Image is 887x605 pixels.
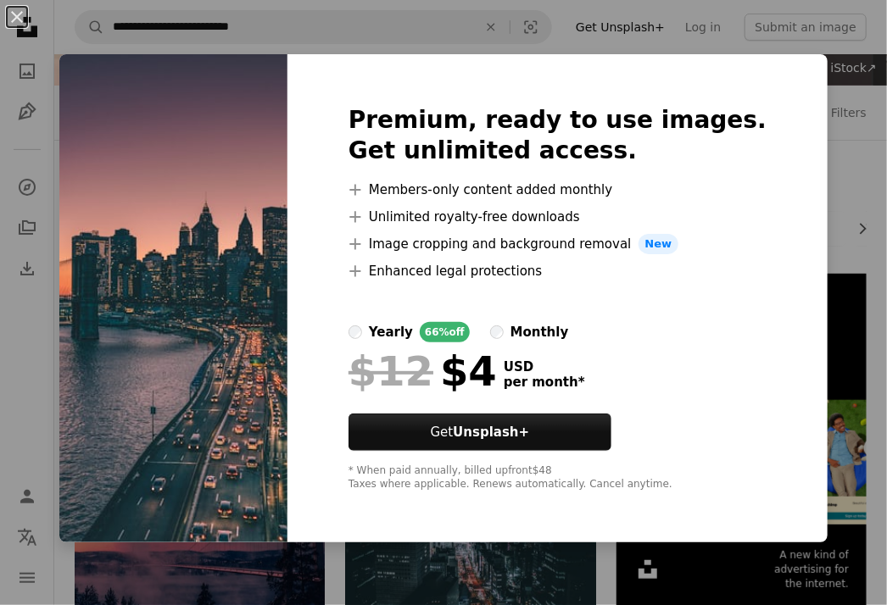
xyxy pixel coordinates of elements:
[490,325,504,339] input: monthly
[639,234,679,254] span: New
[369,322,413,342] div: yearly
[349,349,433,393] span: $12
[349,105,767,166] h2: Premium, ready to use images. Get unlimited access.
[453,425,529,440] strong: Unsplash+
[504,375,585,390] span: per month *
[420,322,470,342] div: 66% off
[349,349,497,393] div: $4
[510,322,569,342] div: monthly
[59,54,287,542] img: premium_photo-1697730150275-dba1cfe8af9c
[349,464,767,491] div: * When paid annually, billed upfront $48 Taxes where applicable. Renews automatically. Cancel any...
[349,261,767,281] li: Enhanced legal protections
[349,234,767,254] li: Image cropping and background removal
[349,180,767,200] li: Members-only content added monthly
[349,414,611,451] button: GetUnsplash+
[349,207,767,227] li: Unlimited royalty-free downloads
[349,325,362,339] input: yearly66%off
[504,359,585,375] span: USD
